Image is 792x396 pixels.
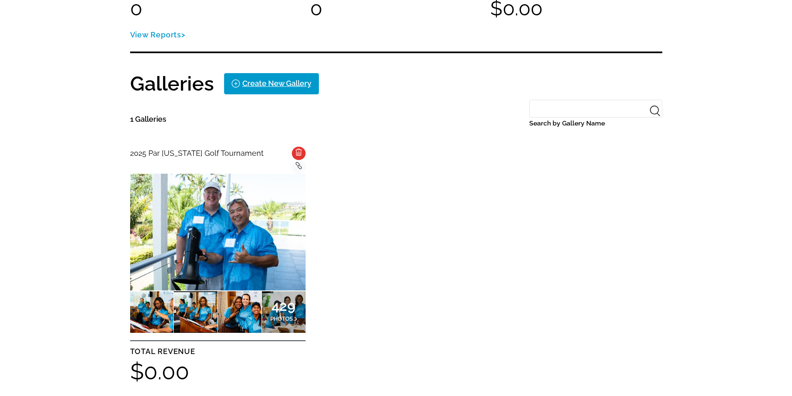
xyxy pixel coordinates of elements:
[130,74,214,93] h1: Galleries
[130,30,186,39] a: View Reports
[270,315,293,322] span: PHOTOS
[130,345,306,358] p: TOTAL REVENUE
[270,303,298,308] span: 429
[130,360,306,383] h2: $0.00
[130,115,166,123] span: 1 Galleries
[130,147,306,383] a: 2025 Par [US_STATE] Golf Tournament429PHOTOSTOTAL REVENUE$0.00
[130,174,306,290] img: 220453
[529,118,662,129] label: Search by Gallery Name
[224,73,319,94] a: Create New Gallery
[130,149,264,157] span: 2025 Par [US_STATE] Golf Tournament
[242,77,311,90] div: Create New Gallery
